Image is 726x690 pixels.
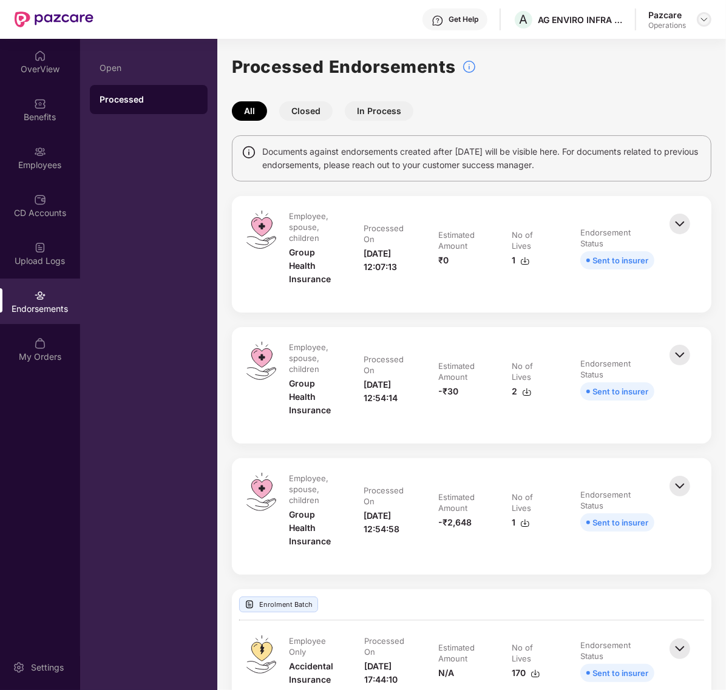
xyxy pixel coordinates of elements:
[580,640,652,661] div: Endorsement Status
[279,101,333,121] button: Closed
[520,256,530,266] img: svg+xml;base64,PHN2ZyBpZD0iRG93bmxvYWQtMzJ4MzIiIHhtbG5zPSJodHRwOi8vd3d3LnczLm9yZy8yMDAwL3N2ZyIgd2...
[438,385,458,398] div: -₹30
[246,342,276,380] img: svg+xml;base64,PHN2ZyB4bWxucz0iaHR0cDovL3d3dy53My5vcmcvMjAwMC9zdmciIHdpZHRoPSI0OS4zMiIgaGVpZ2h0PS...
[592,666,648,680] div: Sent to insurer
[438,254,449,267] div: ₹0
[289,635,338,657] div: Employee Only
[580,358,652,380] div: Endorsement Status
[100,63,198,73] div: Open
[462,59,477,74] img: svg+xml;base64,PHN2ZyBpZD0iSW5mb18tXzMyeDMyIiBkYXRhLW5hbWU9IkluZm8gLSAzMngzMiIgeG1sbnM9Imh0dHA6Ly...
[520,518,530,528] img: svg+xml;base64,PHN2ZyBpZD0iRG93bmxvYWQtMzJ4MzIiIHhtbG5zPSJodHRwOi8vd3d3LnczLm9yZy8yMDAwL3N2ZyIgd2...
[648,9,686,21] div: Pazcare
[34,50,46,62] img: svg+xml;base64,PHN2ZyBpZD0iSG9tZSIgeG1sbnM9Imh0dHA6Ly93d3cudzMub3JnLzIwMDAvc3ZnIiB3aWR0aD0iMjAiIG...
[100,93,198,106] div: Processed
[439,642,486,664] div: Estimated Amount
[438,516,472,529] div: -₹2,648
[364,354,412,376] div: Processed On
[289,660,340,686] div: Accidental Insurance
[522,387,532,397] img: svg+xml;base64,PHN2ZyBpZD0iRG93bmxvYWQtMzJ4MzIiIHhtbG5zPSJodHRwOi8vd3d3LnczLm9yZy8yMDAwL3N2ZyIgd2...
[699,15,709,24] img: svg+xml;base64,PHN2ZyBpZD0iRHJvcGRvd24tMzJ4MzIiIHhtbG5zPSJodHRwOi8vd3d3LnczLm9yZy8yMDAwL3N2ZyIgd2...
[245,600,254,609] img: svg+xml;base64,PHN2ZyBpZD0iVXBsb2FkX0xvZ3MiIGRhdGEtbmFtZT0iVXBsb2FkIExvZ3MiIHhtbG5zPSJodHRwOi8vd3...
[667,635,693,662] img: svg+xml;base64,PHN2ZyBpZD0iQmFjay0zMngzMiIgeG1sbnM9Imh0dHA6Ly93d3cudzMub3JnLzIwMDAvc3ZnIiB3aWR0aD...
[592,254,648,267] div: Sent to insurer
[439,666,455,680] div: N/A
[246,473,276,511] img: svg+xml;base64,PHN2ZyB4bWxucz0iaHR0cDovL3d3dy53My5vcmcvMjAwMC9zdmciIHdpZHRoPSI0OS4zMiIgaGVpZ2h0PS...
[242,145,256,160] img: svg+xml;base64,PHN2ZyBpZD0iSW5mbyIgeG1sbnM9Imh0dHA6Ly93d3cudzMub3JnLzIwMDAvc3ZnIiB3aWR0aD0iMTQiIG...
[262,145,702,172] span: Documents against endorsements created after [DATE] will be visible here. For documents related t...
[289,377,339,417] div: Group Health Insurance
[232,101,267,121] button: All
[580,227,652,249] div: Endorsement Status
[246,635,276,674] img: svg+xml;base64,PHN2ZyB4bWxucz0iaHR0cDovL3d3dy53My5vcmcvMjAwMC9zdmciIHdpZHRoPSI0OS4zMiIgaGVpZ2h0PS...
[345,101,413,121] button: In Process
[512,254,530,267] div: 1
[512,360,554,382] div: No of Lives
[438,360,485,382] div: Estimated Amount
[289,342,337,374] div: Employee, spouse, children
[449,15,478,24] div: Get Help
[289,211,337,243] div: Employee, spouse, children
[438,229,485,251] div: Estimated Amount
[512,385,532,398] div: 2
[667,211,693,237] img: svg+xml;base64,PHN2ZyBpZD0iQmFjay0zMngzMiIgeG1sbnM9Imh0dHA6Ly93d3cudzMub3JnLzIwMDAvc3ZnIiB3aWR0aD...
[512,642,553,664] div: No of Lives
[364,247,414,274] div: [DATE] 12:07:13
[364,509,414,536] div: [DATE] 12:54:58
[512,492,554,513] div: No of Lives
[592,385,648,398] div: Sent to insurer
[438,492,485,513] div: Estimated Amount
[531,669,540,678] img: svg+xml;base64,PHN2ZyBpZD0iRG93bmxvYWQtMzJ4MzIiIHhtbG5zPSJodHRwOi8vd3d3LnczLm9yZy8yMDAwL3N2ZyIgd2...
[364,635,412,657] div: Processed On
[239,597,318,612] div: Enrolment Batch
[538,14,623,25] div: AG ENVIRO INFRA PROJECTS PVT LTD
[364,485,412,507] div: Processed On
[34,289,46,302] img: svg+xml;base64,PHN2ZyBpZD0iRW5kb3JzZW1lbnRzIiB4bWxucz0iaHR0cDovL3d3dy53My5vcmcvMjAwMC9zdmciIHdpZH...
[34,242,46,254] img: svg+xml;base64,PHN2ZyBpZD0iVXBsb2FkX0xvZ3MiIGRhdGEtbmFtZT0iVXBsb2FkIExvZ3MiIHhtbG5zPSJodHRwOi8vd3...
[34,98,46,110] img: svg+xml;base64,PHN2ZyBpZD0iQmVuZWZpdHMiIHhtbG5zPSJodHRwOi8vd3d3LnczLm9yZy8yMDAwL3N2ZyIgd2lkdGg9Ij...
[364,378,414,405] div: [DATE] 12:54:14
[580,489,652,511] div: Endorsement Status
[34,146,46,158] img: svg+xml;base64,PHN2ZyBpZD0iRW1wbG95ZWVzIiB4bWxucz0iaHR0cDovL3d3dy53My5vcmcvMjAwMC9zdmciIHdpZHRoPS...
[512,516,530,529] div: 1
[520,12,528,27] span: A
[27,661,67,674] div: Settings
[15,12,93,27] img: New Pazcare Logo
[592,516,648,529] div: Sent to insurer
[648,21,686,30] div: Operations
[512,666,540,680] div: 170
[512,229,554,251] div: No of Lives
[364,223,412,245] div: Processed On
[432,15,444,27] img: svg+xml;base64,PHN2ZyBpZD0iSGVscC0zMngzMiIgeG1sbnM9Imh0dHA6Ly93d3cudzMub3JnLzIwMDAvc3ZnIiB3aWR0aD...
[289,508,339,548] div: Group Health Insurance
[13,661,25,674] img: svg+xml;base64,PHN2ZyBpZD0iU2V0dGluZy0yMHgyMCIgeG1sbnM9Imh0dHA6Ly93d3cudzMub3JnLzIwMDAvc3ZnIiB3aW...
[289,473,337,506] div: Employee, spouse, children
[667,342,693,368] img: svg+xml;base64,PHN2ZyBpZD0iQmFjay0zMngzMiIgeG1sbnM9Imh0dHA6Ly93d3cudzMub3JnLzIwMDAvc3ZnIiB3aWR0aD...
[289,246,339,286] div: Group Health Insurance
[667,473,693,499] img: svg+xml;base64,PHN2ZyBpZD0iQmFjay0zMngzMiIgeG1sbnM9Imh0dHA6Ly93d3cudzMub3JnLzIwMDAvc3ZnIiB3aWR0aD...
[364,660,415,686] div: [DATE] 17:44:10
[232,53,456,80] h1: Processed Endorsements
[246,211,276,249] img: svg+xml;base64,PHN2ZyB4bWxucz0iaHR0cDovL3d3dy53My5vcmcvMjAwMC9zdmciIHdpZHRoPSI0OS4zMiIgaGVpZ2h0PS...
[34,194,46,206] img: svg+xml;base64,PHN2ZyBpZD0iQ0RfQWNjb3VudHMiIGRhdGEtbmFtZT0iQ0QgQWNjb3VudHMiIHhtbG5zPSJodHRwOi8vd3...
[34,337,46,350] img: svg+xml;base64,PHN2ZyBpZD0iTXlfT3JkZXJzIiBkYXRhLW5hbWU9Ik15IE9yZGVycyIgeG1sbnM9Imh0dHA6Ly93d3cudz...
